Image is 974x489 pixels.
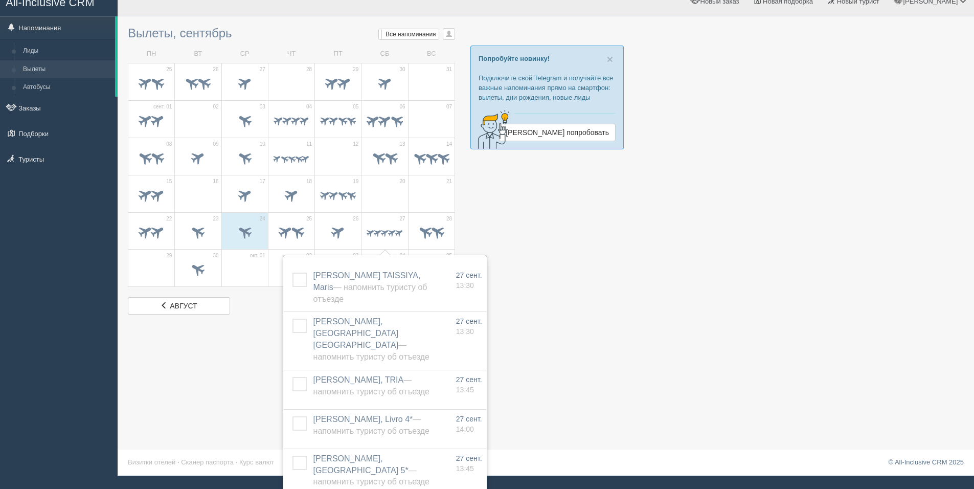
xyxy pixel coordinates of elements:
[353,66,358,73] span: 29
[18,78,115,97] a: Автобусы
[313,415,429,435] span: [PERSON_NAME], Livro 4*
[353,178,358,185] span: 19
[260,215,265,223] span: 24
[213,215,218,223] span: 23
[306,178,312,185] span: 18
[386,31,436,38] span: Все напоминания
[446,252,452,259] span: 05
[313,375,429,396] a: [PERSON_NAME], TRIA— Напомнить туристу об отъезде
[456,281,474,290] span: 13:30
[446,215,452,223] span: 28
[306,66,312,73] span: 28
[400,103,405,110] span: 06
[213,141,218,148] span: 09
[456,454,482,462] span: 27 сент.
[353,141,358,148] span: 12
[446,141,452,148] span: 14
[607,53,613,65] span: ×
[313,375,429,396] span: — Напомнить туристу об отъезде
[446,178,452,185] span: 21
[456,271,482,279] span: 27 сент.
[456,317,482,325] span: 27 сент.
[18,60,115,79] a: Вылеты
[456,453,482,474] a: 27 сент. 13:45
[166,66,172,73] span: 25
[306,215,312,223] span: 25
[353,215,358,223] span: 26
[239,458,274,466] a: Курс валют
[166,252,172,259] span: 29
[361,45,408,63] td: СБ
[400,252,405,259] span: 04
[221,45,268,63] td: СР
[260,178,265,185] span: 17
[313,317,429,361] span: [PERSON_NAME], [GEOGRAPHIC_DATA] [GEOGRAPHIC_DATA]
[213,103,218,110] span: 02
[177,458,179,466] span: ·
[456,414,482,434] a: 27 сент. 14:00
[313,454,429,486] span: [PERSON_NAME], [GEOGRAPHIC_DATA] 5*
[175,45,221,63] td: ВТ
[260,141,265,148] span: 10
[260,66,265,73] span: 27
[479,54,616,63] p: Попробуйте новинку!
[499,124,616,141] a: [PERSON_NAME] попробовать
[456,386,474,394] span: 13:45
[400,66,405,73] span: 30
[400,178,405,185] span: 20
[446,103,452,110] span: 07
[313,341,429,361] span: — Напомнить туристу об отъезде
[456,464,474,473] span: 13:45
[166,141,172,148] span: 08
[213,178,218,185] span: 16
[446,66,452,73] span: 31
[128,27,455,40] h3: Вылеты, сентябрь
[268,45,314,63] td: ЧТ
[456,425,474,433] span: 14:00
[306,141,312,148] span: 11
[128,297,230,315] a: август
[313,375,429,396] span: [PERSON_NAME], TRIA
[471,109,512,150] img: creative-idea-2907357.png
[236,458,238,466] span: ·
[456,270,482,291] a: 27 сент. 13:30
[170,302,197,310] span: август
[213,252,218,259] span: 30
[400,215,405,223] span: 27
[260,103,265,110] span: 03
[315,45,361,63] td: ПТ
[313,317,429,361] a: [PERSON_NAME], [GEOGRAPHIC_DATA] [GEOGRAPHIC_DATA]— Напомнить туристу об отъезде
[18,42,115,60] a: Лиды
[456,327,474,336] span: 13:30
[313,283,427,303] span: — Напомнить туристу об отъезде
[306,252,312,259] span: 02
[181,458,234,466] a: Сканер паспорта
[128,45,175,63] td: ПН
[306,103,312,110] span: 04
[166,178,172,185] span: 15
[166,215,172,223] span: 22
[607,54,613,64] button: Close
[313,271,427,303] span: [PERSON_NAME] TAISSIYA, Maris
[353,252,358,259] span: 03
[213,66,218,73] span: 26
[888,458,964,466] a: © All-Inclusive CRM 2025
[353,103,358,110] span: 05
[153,103,172,110] span: сент. 01
[479,73,616,102] p: Подключите свой Telegram и получайте все важные напоминания прямо на смартфон: вылеты, дни рожден...
[456,316,482,337] a: 27 сент. 13:30
[408,45,455,63] td: ВС
[456,374,482,395] a: 27 сент. 13:45
[250,252,265,259] span: окт. 01
[313,454,429,486] a: [PERSON_NAME], [GEOGRAPHIC_DATA] 5*— Напомнить туристу об отъезде
[128,458,175,466] a: Визитки отелей
[400,141,405,148] span: 13
[456,415,482,423] span: 27 сент.
[313,271,427,303] a: [PERSON_NAME] TAISSIYA, Maris— Напомнить туристу об отъезде
[313,415,429,435] span: — Напомнить туристу об отъезде
[313,415,429,435] a: [PERSON_NAME], Livro 4*— Напомнить туристу об отъезде
[456,375,482,384] span: 27 сент.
